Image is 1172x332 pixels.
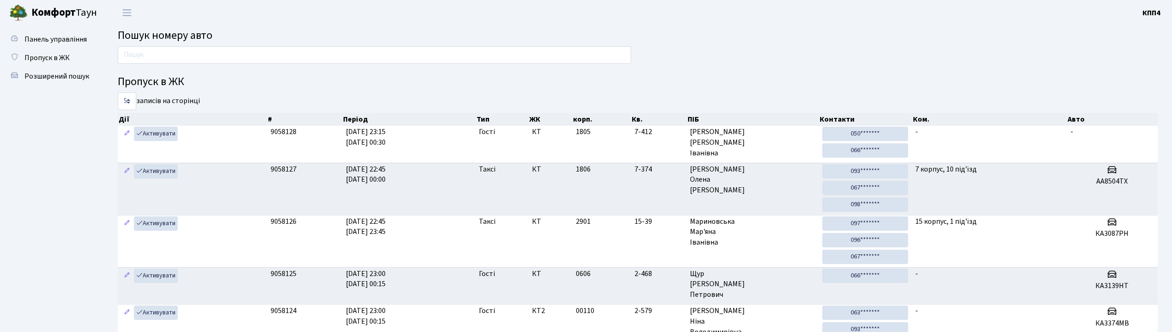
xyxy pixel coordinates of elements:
th: Ком. [912,113,1067,126]
span: Панель управління [24,34,87,44]
span: [DATE] 22:45 [DATE] 00:00 [346,164,386,185]
h5: КА3139НТ [1070,282,1154,290]
img: logo.png [9,4,28,22]
a: Редагувати [121,164,133,178]
h5: КА3087РН [1070,229,1154,238]
a: Активувати [134,127,178,141]
span: Гості [479,269,495,279]
span: 2-579 [634,306,683,316]
span: Таксі [479,164,496,175]
span: КТ [532,127,568,137]
span: Пошук номеру авто [118,27,212,43]
th: корп. [573,113,631,126]
span: [DATE] 23:00 [DATE] 00:15 [346,269,386,289]
h5: КА3374MB [1070,319,1154,328]
span: 1806 [576,164,591,174]
span: Гості [479,127,495,137]
span: 9058128 [271,127,296,137]
span: 9058124 [271,306,296,316]
b: КПП4 [1143,8,1161,18]
span: 2-468 [634,269,683,279]
a: Активувати [134,306,178,320]
h4: Пропуск в ЖК [118,75,1158,89]
span: 15 корпус, 1 під'їзд [916,216,977,227]
span: - [916,127,918,137]
span: [PERSON_NAME] Олена [PERSON_NAME] [690,164,816,196]
span: 00110 [576,306,594,316]
a: Редагувати [121,306,133,320]
th: ПІБ [687,113,819,126]
span: 1805 [576,127,591,137]
span: 7 корпус, 10 під'їзд [916,164,977,174]
button: Переключити навігацію [115,5,139,20]
span: КТ [532,269,568,279]
span: 7-374 [634,164,683,175]
span: Щур [PERSON_NAME] Петрович [690,269,816,301]
span: [PERSON_NAME] [PERSON_NAME] Іванівна [690,127,816,159]
span: 7-412 [634,127,683,137]
a: Редагувати [121,127,133,141]
span: КТ2 [532,306,568,316]
span: Розширений пошук [24,71,89,81]
input: Пошук [118,46,631,64]
span: Гості [479,306,495,316]
span: 2901 [576,216,591,227]
th: ЖК [529,113,573,126]
th: Контакти [819,113,912,126]
a: Активувати [134,164,178,178]
span: [DATE] 23:00 [DATE] 00:15 [346,306,386,326]
span: [DATE] 23:15 [DATE] 00:30 [346,127,386,148]
span: КТ [532,164,568,175]
span: [DATE] 22:45 [DATE] 23:45 [346,216,386,237]
span: Таксі [479,216,496,227]
span: - [916,269,918,279]
th: # [267,113,342,126]
h5: АА8504ТХ [1070,177,1154,186]
th: Авто [1067,113,1159,126]
th: Кв. [631,113,687,126]
th: Період [342,113,475,126]
span: 15-39 [634,216,683,227]
span: - [916,306,918,316]
span: 9058126 [271,216,296,227]
a: Активувати [134,269,178,283]
a: Панель управління [5,30,97,49]
th: Тип [476,113,529,126]
span: 9058125 [271,269,296,279]
span: Пропуск в ЖК [24,53,70,63]
span: Таун [31,5,97,21]
th: Дії [118,113,267,126]
span: 9058127 [271,164,296,174]
a: Пропуск в ЖК [5,49,97,67]
a: Редагувати [121,269,133,283]
span: КТ [532,216,568,227]
span: - [1070,127,1073,137]
label: записів на сторінці [118,92,200,110]
a: КПП4 [1143,7,1161,18]
a: Редагувати [121,216,133,231]
select: записів на сторінці [118,92,136,110]
span: Мариновська Мар'яна Іванівна [690,216,816,248]
a: Активувати [134,216,178,231]
b: Комфорт [31,5,76,20]
span: 0606 [576,269,591,279]
a: Розширений пошук [5,67,97,86]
